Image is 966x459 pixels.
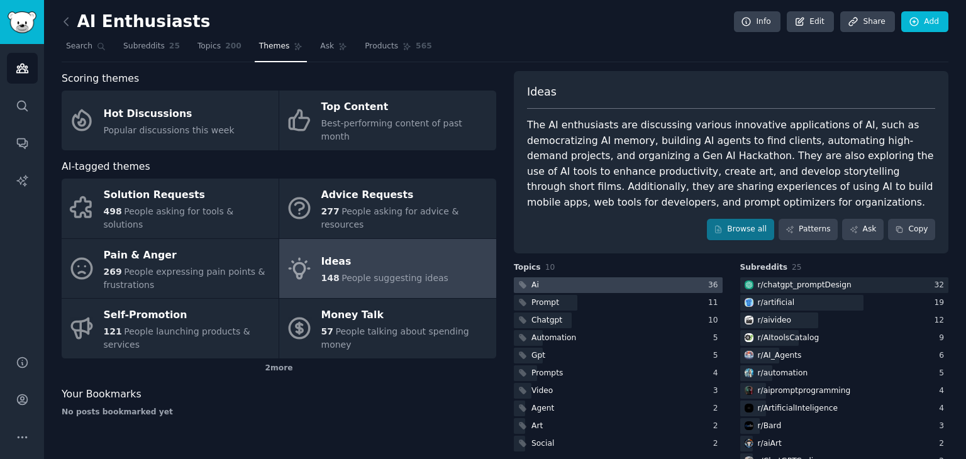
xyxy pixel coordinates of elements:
[787,11,834,33] a: Edit
[713,385,723,397] div: 3
[708,315,723,326] div: 10
[901,11,948,33] a: Add
[321,326,333,336] span: 57
[360,36,436,62] a: Products565
[758,297,795,309] div: r/ artificial
[62,239,279,299] a: Pain & Anger269People expressing pain points & frustrations
[531,280,539,291] div: Ai
[545,263,555,272] span: 10
[745,368,753,377] img: automation
[758,368,808,379] div: r/ automation
[321,326,469,350] span: People talking about spending money
[66,41,92,52] span: Search
[104,245,272,265] div: Pain & Anger
[745,386,753,395] img: aipromptprogramming
[104,326,122,336] span: 121
[514,330,723,346] a: Automation5
[62,387,142,402] span: Your Bookmarks
[62,407,496,418] div: No posts bookmarked yet
[321,97,490,118] div: Top Content
[514,418,723,434] a: Art2
[745,439,753,448] img: aiArt
[934,297,948,309] div: 19
[707,219,774,240] a: Browse all
[939,421,948,432] div: 3
[713,368,723,379] div: 4
[740,277,949,293] a: chatgpt_promptDesignr/chatgpt_promptDesign32
[169,41,180,52] span: 25
[842,219,884,240] a: Ask
[745,298,753,307] img: artificial
[62,159,150,175] span: AI-tagged themes
[62,91,279,150] a: Hot DiscussionsPopular discussions this week
[531,350,545,362] div: Gpt
[514,262,541,274] span: Topics
[939,350,948,362] div: 6
[193,36,246,62] a: Topics200
[740,401,949,416] a: ArtificialInteligencer/ArtificialInteligence4
[840,11,894,33] a: Share
[713,403,723,414] div: 2
[708,280,723,291] div: 36
[341,273,448,283] span: People suggesting ideas
[939,438,948,450] div: 2
[734,11,780,33] a: Info
[779,219,838,240] a: Patterns
[104,206,122,216] span: 498
[758,421,782,432] div: r/ Bard
[104,326,250,350] span: People launching products & services
[758,315,792,326] div: r/ aivideo
[740,418,949,434] a: Bardr/Bard3
[104,306,272,326] div: Self-Promotion
[713,438,723,450] div: 2
[321,206,459,229] span: People asking for advice & resources
[321,252,448,272] div: Ideas
[758,403,838,414] div: r/ ArtificialInteligence
[527,118,935,210] div: The AI enthusiasts are discussing various innovative applications of AI, such as democratizing AI...
[62,299,279,358] a: Self-Promotion121People launching products & services
[279,239,496,299] a: Ideas148People suggesting ideas
[321,206,340,216] span: 277
[740,262,788,274] span: Subreddits
[514,401,723,416] a: Agent2
[8,11,36,33] img: GummySearch logo
[62,179,279,238] a: Solution Requests498People asking for tools & solutions
[104,125,235,135] span: Popular discussions this week
[104,104,235,124] div: Hot Discussions
[888,219,935,240] button: Copy
[514,277,723,293] a: Ai36
[531,333,576,344] div: Automation
[939,333,948,344] div: 9
[713,421,723,432] div: 2
[104,206,234,229] span: People asking for tools & solutions
[321,118,462,141] span: Best-performing content of past month
[740,348,949,363] a: AI_Agentsr/AI_Agents6
[514,312,723,328] a: Chatgpt10
[279,91,496,150] a: Top ContentBest-performing content of past month
[62,36,110,62] a: Search
[939,385,948,397] div: 4
[745,421,753,430] img: Bard
[740,365,949,381] a: automationr/automation5
[119,36,184,62] a: Subreddits25
[514,436,723,451] a: Social2
[745,333,753,342] img: AItoolsCatalog
[62,71,139,87] span: Scoring themes
[934,315,948,326] div: 12
[740,330,949,346] a: AItoolsCatalogr/AItoolsCatalog9
[365,41,398,52] span: Products
[713,350,723,362] div: 5
[934,280,948,291] div: 32
[279,179,496,238] a: Advice Requests277People asking for advice & resources
[758,350,802,362] div: r/ AI_Agents
[939,403,948,414] div: 4
[255,36,308,62] a: Themes
[104,267,265,290] span: People expressing pain points & frustrations
[740,383,949,399] a: aipromptprogrammingr/aipromptprogramming4
[416,41,432,52] span: 565
[514,295,723,311] a: Prompt11
[320,41,334,52] span: Ask
[321,306,490,326] div: Money Talk
[745,316,753,324] img: aivideo
[531,315,562,326] div: Chatgpt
